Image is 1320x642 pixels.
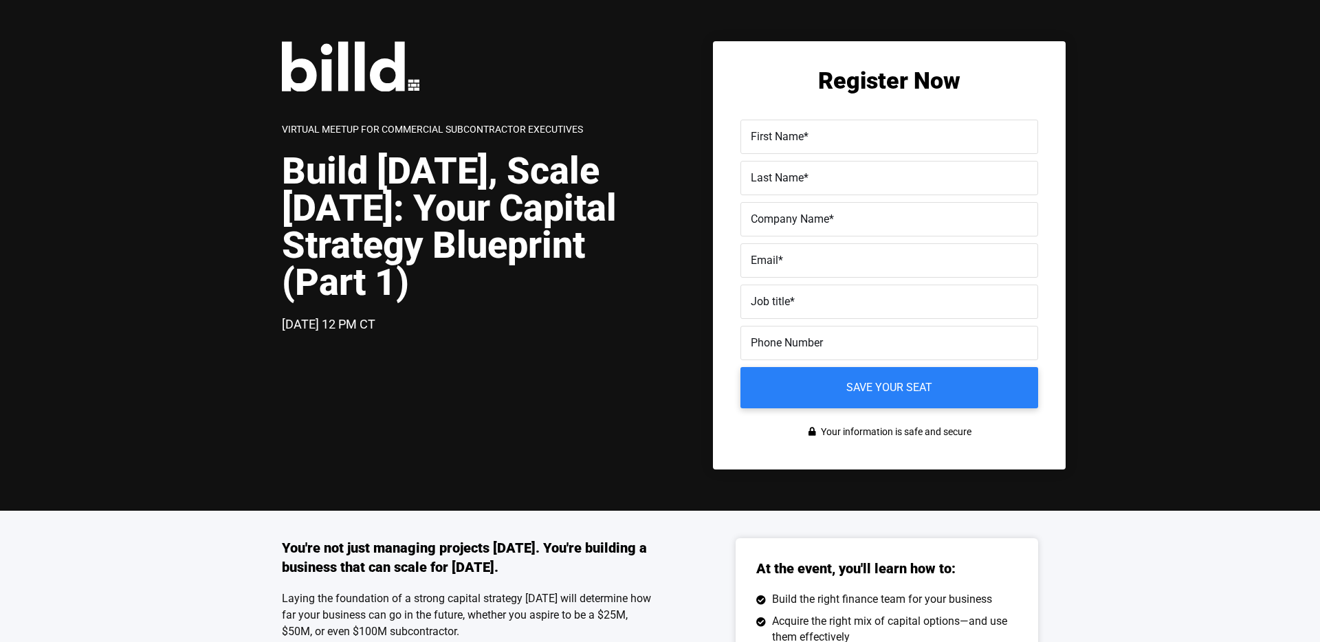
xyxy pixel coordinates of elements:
[751,336,823,349] span: Phone Number
[756,559,956,578] h3: At the event, you'll learn how to:
[751,212,829,225] span: Company Name
[282,538,660,577] h3: You're not just managing projects [DATE]. You're building a business that can scale for [DATE].
[282,153,660,301] h1: Build [DATE], Scale [DATE]: Your Capital Strategy Blueprint (Part 1)
[817,422,971,442] span: Your information is safe and secure
[751,254,778,267] span: Email
[769,592,992,607] span: Build the right finance team for your business
[282,124,583,135] span: Virtual Meetup for Commercial Subcontractor Executives
[740,367,1038,408] input: Save your seat
[751,130,804,143] span: First Name
[282,317,375,331] span: [DATE] 12 PM CT
[751,295,790,308] span: Job title
[740,69,1038,92] h2: Register Now
[282,590,660,640] p: Laying the foundation of a strong capital strategy [DATE] will determine how far your business ca...
[751,171,804,184] span: Last Name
